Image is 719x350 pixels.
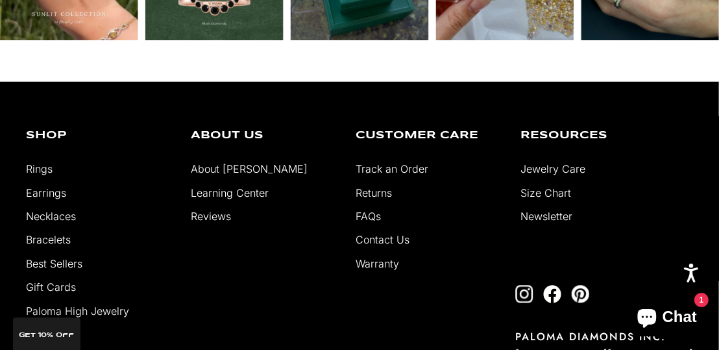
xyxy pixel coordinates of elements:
[13,318,80,350] div: GET 10% Off
[515,329,693,344] p: PALOMA DIAMONDS INC.
[191,131,336,141] p: About Us
[191,210,231,223] a: Reviews
[26,131,171,141] p: Shop
[356,233,409,246] a: Contact Us
[26,281,76,294] a: Gift Cards
[356,162,428,175] a: Track an Order
[191,162,308,175] a: About [PERSON_NAME]
[520,210,572,223] a: Newsletter
[520,131,666,141] p: Resources
[19,332,75,338] span: GET 10% Off
[571,285,589,303] a: Follow on Pinterest
[520,186,571,199] a: Size Chart
[356,131,501,141] p: Customer Care
[26,257,82,270] a: Best Sellers
[191,186,269,199] a: Learning Center
[26,162,53,175] a: Rings
[26,186,66,199] a: Earrings
[520,162,585,175] a: Jewelry Care
[26,210,76,223] a: Necklaces
[356,257,399,270] a: Warranty
[515,285,533,303] a: Follow on Instagram
[26,305,129,318] a: Paloma High Jewelry
[543,285,561,303] a: Follow on Facebook
[356,186,392,199] a: Returns
[26,233,71,246] a: Bracelets
[356,210,381,223] a: FAQs
[626,297,709,340] inbox-online-store-chat: Shopify online store chat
